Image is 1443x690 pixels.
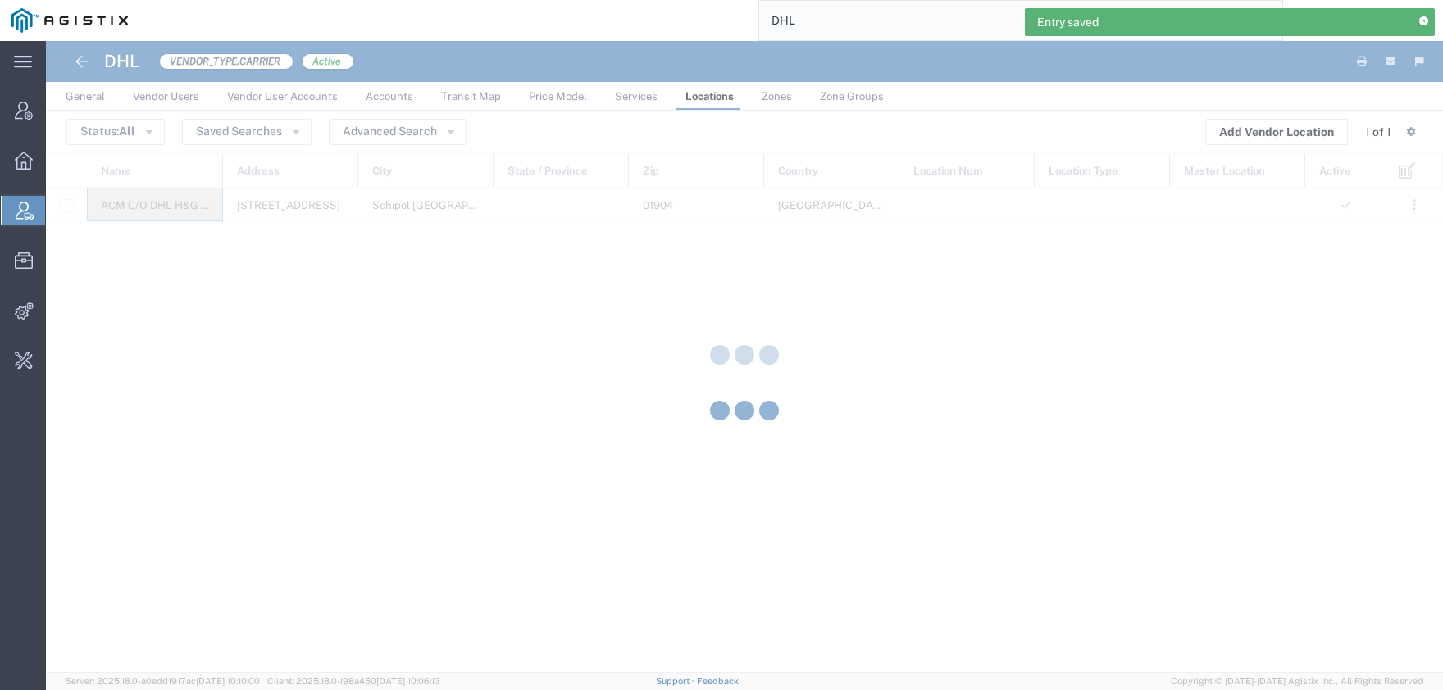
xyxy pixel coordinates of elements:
[376,676,440,686] span: [DATE] 10:06:13
[1037,14,1099,31] span: Entry saved
[697,676,739,686] a: Feedback
[11,8,128,33] img: logo
[1171,674,1423,688] span: Copyright © [DATE]-[DATE] Agistix Inc., All Rights Reserved
[66,676,260,686] span: Server: 2025.18.0-a0edd1917ac
[196,676,260,686] span: [DATE] 10:10:00
[759,1,1258,40] input: Search for shipment number, reference number
[656,676,697,686] a: Support
[267,676,440,686] span: Client: 2025.18.0-198a450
